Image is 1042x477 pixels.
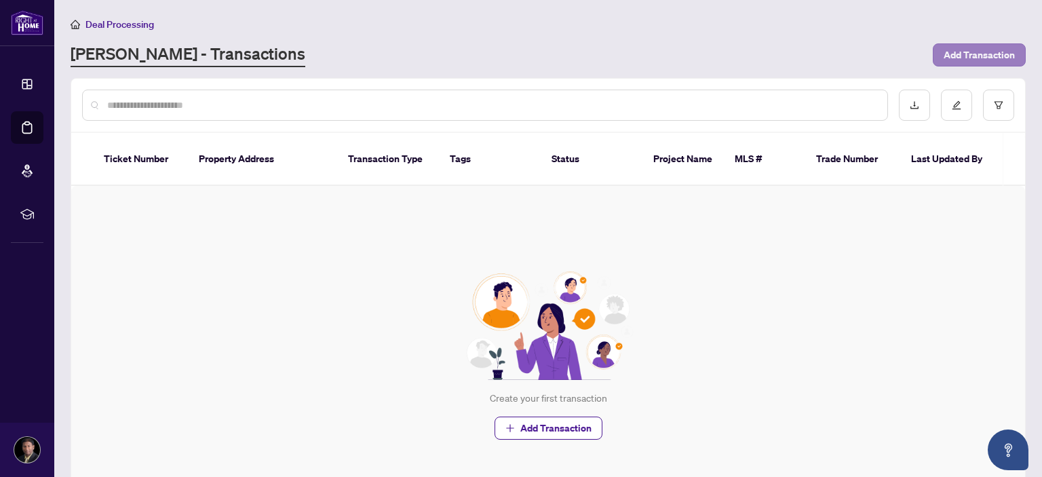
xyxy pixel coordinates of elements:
[505,423,515,433] span: plus
[900,133,1002,186] th: Last Updated By
[983,90,1014,121] button: filter
[71,43,305,67] a: [PERSON_NAME] - Transactions
[85,18,154,31] span: Deal Processing
[941,90,972,121] button: edit
[541,133,642,186] th: Status
[952,100,961,110] span: edit
[188,133,337,186] th: Property Address
[93,133,188,186] th: Ticket Number
[724,133,805,186] th: MLS #
[461,271,636,380] img: Null State Icon
[805,133,900,186] th: Trade Number
[14,437,40,463] img: Profile Icon
[933,43,1026,66] button: Add Transaction
[994,100,1003,110] span: filter
[71,20,80,29] span: home
[495,417,602,440] button: Add Transaction
[11,10,43,35] img: logo
[642,133,724,186] th: Project Name
[439,133,541,186] th: Tags
[944,44,1015,66] span: Add Transaction
[490,391,607,406] div: Create your first transaction
[988,430,1028,470] button: Open asap
[910,100,919,110] span: download
[520,417,592,439] span: Add Transaction
[899,90,930,121] button: download
[337,133,439,186] th: Transaction Type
